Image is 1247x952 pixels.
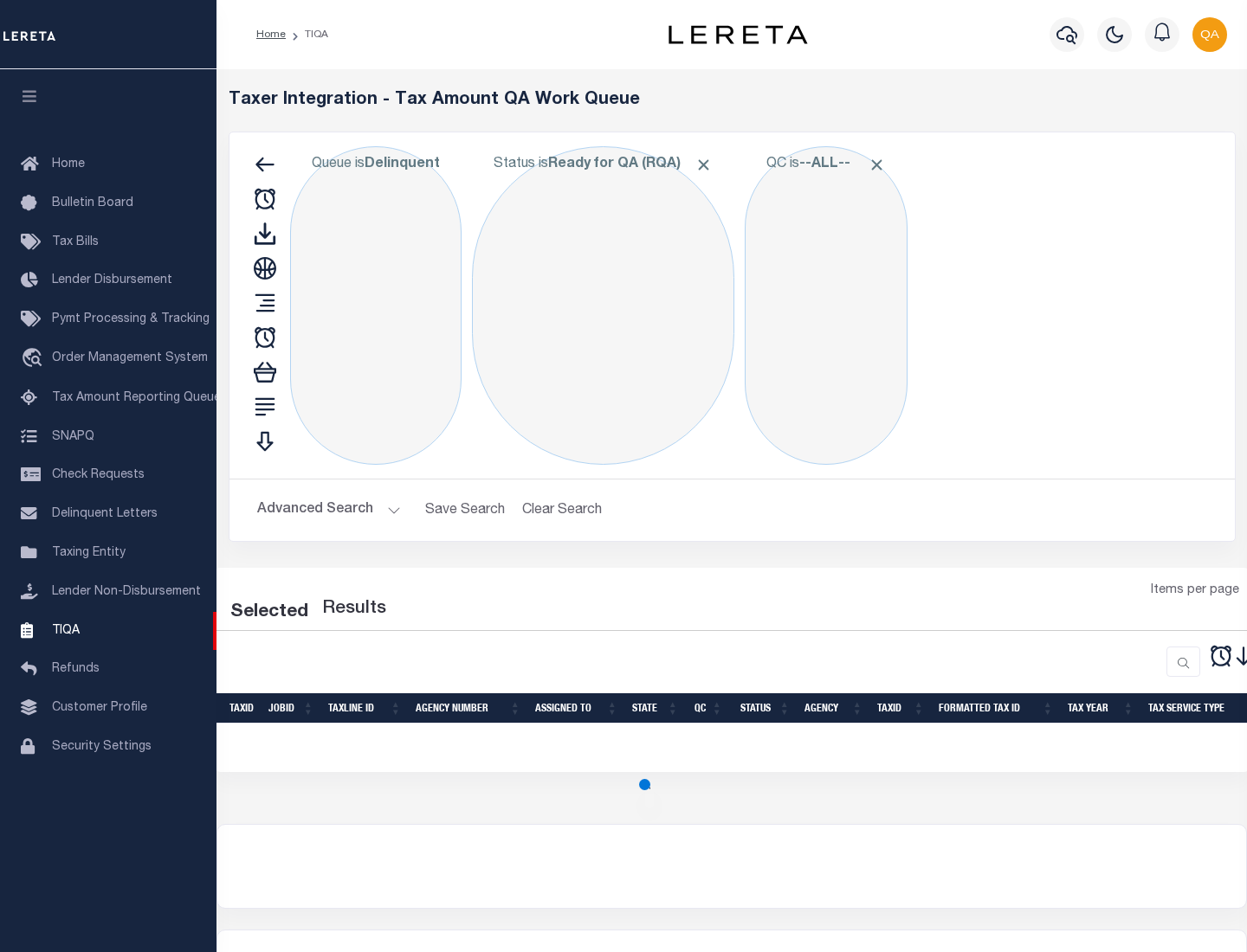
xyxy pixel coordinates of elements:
li: TIQA [286,27,328,42]
span: Customer Profile [52,702,147,714]
span: Order Management System [52,352,208,364]
button: Clear Search [515,493,610,527]
th: Status [730,693,798,724]
i: travel_explore [21,348,48,370]
th: JobID [262,693,321,724]
a: Home [256,29,286,40]
span: Delinquent Letters [52,508,158,520]
th: TaxLine ID [321,693,409,724]
button: Save Search [415,493,515,527]
th: Agency Number [409,693,528,724]
th: TaxID [870,693,932,724]
span: Home [52,158,85,170]
img: svg+xml;base64,PHN2ZyB4bWxucz0iaHR0cDovL3d3dy53My5vcmcvMjAwMC9zdmciIHBvaW50ZXItZXZlbnRzPSJub25lIi... [1192,17,1227,52]
span: Tax Bills [52,236,99,248]
span: TIQA [52,624,80,636]
span: Tax Amount Reporting Queue [52,392,221,404]
img: logo-dark.svg [669,25,807,44]
span: Bulletin Board [52,197,133,209]
div: Click to Edit [472,146,734,465]
th: Assigned To [528,693,625,724]
div: Selected [230,599,308,627]
label: Results [322,595,386,623]
div: Click to Edit [745,146,908,465]
span: Click to Remove [868,156,886,174]
th: QC [686,693,730,724]
h5: Taxer Integration - Tax Amount QA Work Queue [229,90,1236,111]
span: Taxing Entity [52,547,126,559]
div: Click to Edit [290,146,462,465]
b: --ALL-- [799,158,850,171]
span: Refunds [52,663,100,675]
span: Click to Remove [695,156,713,174]
span: SNAPQ [52,430,94,442]
button: Advanced Search [257,493,401,527]
b: Delinquent [365,158,440,171]
b: Ready for QA (RQA) [548,158,713,171]
span: Lender Non-Disbursement [52,586,201,598]
span: Pymt Processing & Tracking [52,313,210,325]
th: TaxID [223,693,262,724]
th: Formatted Tax ID [932,693,1061,724]
th: Tax Year [1061,693,1141,724]
span: Security Settings [52,741,152,753]
span: Items per page [1151,582,1239,601]
th: State [625,693,686,724]
span: Check Requests [52,469,145,481]
th: Agency [798,693,870,724]
span: Lender Disbursement [52,274,172,286]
